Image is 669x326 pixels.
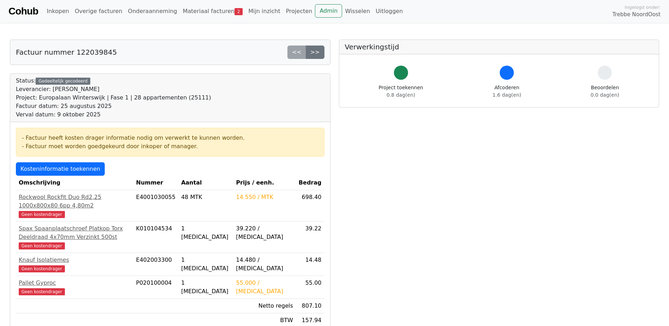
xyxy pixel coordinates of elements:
h5: Factuur nummer 122039845 [16,48,117,56]
div: Spax Spaanplaatschroef Platkop Torx Deeldraad 4x70mm Verzinkt 500st [19,224,130,241]
div: Project toekennen [379,84,423,99]
div: Factuur datum: 25 augustus 2025 [16,102,211,110]
span: 2 [235,8,243,15]
a: Wisselen [342,4,373,18]
a: Mijn inzicht [245,4,283,18]
th: Bedrag [296,176,324,190]
div: 1 [MEDICAL_DATA] [181,256,231,273]
span: Trebbe NoordOost [613,11,661,19]
span: Geen kostendrager [19,242,65,249]
td: 807.10 [296,299,324,313]
a: >> [306,46,324,59]
span: 1.6 dag(en) [493,92,521,98]
div: Project: Europalaan Winterswijk | Fase 1 | 28 appartementen (25111) [16,93,211,102]
a: Inkopen [44,4,72,18]
a: Pallet GyprocGeen kostendrager [19,279,130,296]
div: Verval datum: 9 oktober 2025 [16,110,211,119]
th: Prijs / eenh. [233,176,296,190]
div: 1 [MEDICAL_DATA] [181,279,231,296]
div: Leverancier: [PERSON_NAME] [16,85,211,93]
a: Projecten [283,4,315,18]
div: Gedeeltelijk gecodeerd [36,78,90,85]
a: Uitloggen [373,4,406,18]
a: Admin [315,4,342,18]
div: 14.550 / MTK [236,193,293,201]
div: Rockwool Rockfit Duo Rd2,25 1000x800x80 6pp 4,80m2 [19,193,130,210]
a: Materiaal facturen2 [180,4,245,18]
span: 0.0 dag(en) [591,92,619,98]
div: Afcoderen [493,84,521,99]
div: - Factuur moet worden goedgekeurd door inkoper of manager. [22,142,318,151]
div: Knauf Isolatiemes [19,256,130,264]
div: 14.480 / [MEDICAL_DATA] [236,256,293,273]
div: 1 [MEDICAL_DATA] [181,224,231,241]
td: E402003300 [133,253,178,276]
td: E4001030055 [133,190,178,222]
h5: Verwerkingstijd [345,43,653,51]
div: 48 MTK [181,193,231,201]
td: P020100004 [133,276,178,299]
td: K010104534 [133,222,178,253]
div: Pallet Gyproc [19,279,130,287]
a: Cohub [8,3,38,20]
th: Aantal [178,176,233,190]
td: 698.40 [296,190,324,222]
a: Kosteninformatie toekennen [16,162,105,176]
a: Overige facturen [72,4,125,18]
div: Status: [16,77,211,119]
td: 14.48 [296,253,324,276]
a: Spax Spaanplaatschroef Platkop Torx Deeldraad 4x70mm Verzinkt 500stGeen kostendrager [19,224,130,250]
div: - Factuur heeft kosten drager informatie nodig om verwerkt te kunnen worden. [22,134,318,142]
span: Geen kostendrager [19,265,65,272]
a: Knauf IsolatiemesGeen kostendrager [19,256,130,273]
td: 39.22 [296,222,324,253]
div: 55.000 / [MEDICAL_DATA] [236,279,293,296]
th: Omschrijving [16,176,133,190]
span: Geen kostendrager [19,288,65,295]
a: Rockwool Rockfit Duo Rd2,25 1000x800x80 6pp 4,80m2Geen kostendrager [19,193,130,218]
div: Beoordelen [591,84,619,99]
th: Nummer [133,176,178,190]
a: Onderaanneming [125,4,180,18]
span: Ingelogd onder: [625,4,661,11]
td: 55.00 [296,276,324,299]
div: 39.220 / [MEDICAL_DATA] [236,224,293,241]
td: Netto regels [233,299,296,313]
span: Geen kostendrager [19,211,65,218]
span: 0.8 dag(en) [387,92,415,98]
